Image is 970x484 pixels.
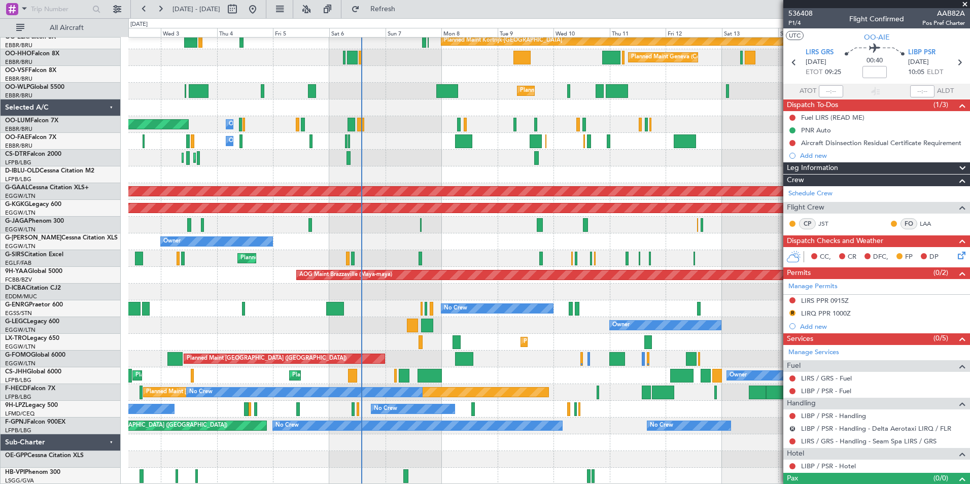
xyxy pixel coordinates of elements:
[908,67,924,78] span: 10:05
[146,385,306,400] div: Planned Maint [GEOGRAPHIC_DATA] ([GEOGRAPHIC_DATA])
[5,125,32,133] a: EBBR/BRU
[787,333,813,345] span: Services
[5,185,89,191] a: G-GAALCessna Citation XLS+
[5,276,32,284] a: FCBB/BZV
[730,368,747,383] div: Owner
[927,67,943,78] span: ELDT
[524,334,590,350] div: Planned Maint Dusseldorf
[801,411,866,420] a: LIBP / PSR - Handling
[5,393,31,401] a: LFPB/LBG
[5,218,28,224] span: G-JAGA
[5,319,27,325] span: G-LEGC
[922,19,965,27] span: Pos Pref Charter
[5,469,60,475] a: HB-VPIPhenom 300
[5,142,32,150] a: EBBR/BRU
[722,28,778,37] div: Sat 13
[787,202,824,214] span: Flight Crew
[5,209,36,217] a: EGGW/LTN
[444,33,562,48] div: Planned Maint Kortrijk-[GEOGRAPHIC_DATA]
[5,159,31,166] a: LFPB/LBG
[31,2,89,17] input: Trip Number
[806,57,826,67] span: [DATE]
[5,285,61,291] a: D-ICBACitation CJ2
[799,218,816,229] div: CP
[5,218,64,224] a: G-JAGAPhenom 300
[867,56,883,66] span: 00:40
[5,352,31,358] span: G-FOMO
[801,424,951,433] a: LIBP / PSR - Handling - Delta Aerotaxi LIRQ / FLR
[5,402,25,408] span: 9H-LPZ
[801,437,937,445] a: LIRS / GRS - Handling - Seam Spa LIRS / GRS
[5,309,32,317] a: EGSS/STN
[800,322,965,331] div: Add new
[5,134,28,141] span: OO-FAE
[787,99,838,111] span: Dispatch To-Dos
[922,8,965,19] span: AAB82A
[789,426,795,432] button: R
[5,386,55,392] a: F-HECDFalcon 7X
[801,387,851,395] a: LIBP / PSR - Fuel
[5,75,32,83] a: EBBR/BRU
[933,473,948,483] span: (0/0)
[5,67,56,74] a: OO-VSFFalcon 8X
[5,226,36,233] a: EGGW/LTN
[787,162,838,174] span: Leg Information
[787,175,804,186] span: Crew
[5,293,37,300] a: EDDM/MUC
[292,368,452,383] div: Planned Maint [GEOGRAPHIC_DATA] ([GEOGRAPHIC_DATA])
[5,259,31,267] a: EGLF/FAB
[441,28,498,37] div: Mon 8
[187,351,347,366] div: Planned Maint [GEOGRAPHIC_DATA] ([GEOGRAPHIC_DATA])
[520,83,593,98] div: Planned Maint Milan (Linate)
[801,374,852,383] a: LIRS / GRS - Fuel
[161,28,217,37] div: Wed 3
[800,86,816,96] span: ATOT
[920,219,943,228] a: LAA
[631,50,715,65] div: Planned Maint Geneva (Cointrin)
[130,20,148,29] div: [DATE]
[787,267,811,279] span: Permits
[5,118,30,124] span: OO-LUM
[5,335,27,341] span: LX-TRO
[818,219,841,228] a: JST
[5,419,65,425] a: F-GPNJFalcon 900EX
[5,118,58,124] a: OO-LUMFalcon 7X
[778,28,835,37] div: Sun 14
[5,67,28,74] span: OO-VSF
[5,386,27,392] span: F-HECD
[5,84,30,90] span: OO-WLP
[229,117,298,132] div: Owner Melsbroek Air Base
[801,462,856,470] a: LIBP / PSR - Hotel
[5,134,56,141] a: OO-FAEFalcon 7X
[801,126,831,134] div: PNR Auto
[786,31,804,40] button: UTC
[329,28,386,37] div: Sat 6
[67,418,227,433] div: Planned Maint [GEOGRAPHIC_DATA] ([GEOGRAPHIC_DATA])
[5,343,36,351] a: EGGW/LTN
[801,139,961,147] div: Aircraft Disinsection Residual Certificate Requirement
[5,360,36,367] a: EGGW/LTN
[5,369,27,375] span: CS-JHH
[5,42,32,49] a: EBBR/BRU
[5,410,34,418] a: LFMD/CEQ
[933,333,948,343] span: (0/5)
[5,84,64,90] a: OO-WLPGlobal 5500
[135,368,295,383] div: Planned Maint [GEOGRAPHIC_DATA] ([GEOGRAPHIC_DATA])
[788,189,833,199] a: Schedule Crew
[937,86,954,96] span: ALDT
[5,268,62,274] a: 9H-YAAGlobal 5000
[5,151,27,157] span: CS-DTR
[788,282,838,292] a: Manage Permits
[5,285,26,291] span: D-ICBA
[5,453,27,459] span: OE-GPP
[800,151,965,160] div: Add new
[5,235,118,241] a: G-[PERSON_NAME]Cessna Citation XLS
[172,5,220,14] span: [DATE] - [DATE]
[5,185,28,191] span: G-GAAL
[5,427,31,434] a: LFPB/LBG
[347,1,407,17] button: Refresh
[5,201,29,208] span: G-KGKG
[933,99,948,110] span: (1/3)
[5,235,61,241] span: G-[PERSON_NAME]
[498,28,554,37] div: Tue 9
